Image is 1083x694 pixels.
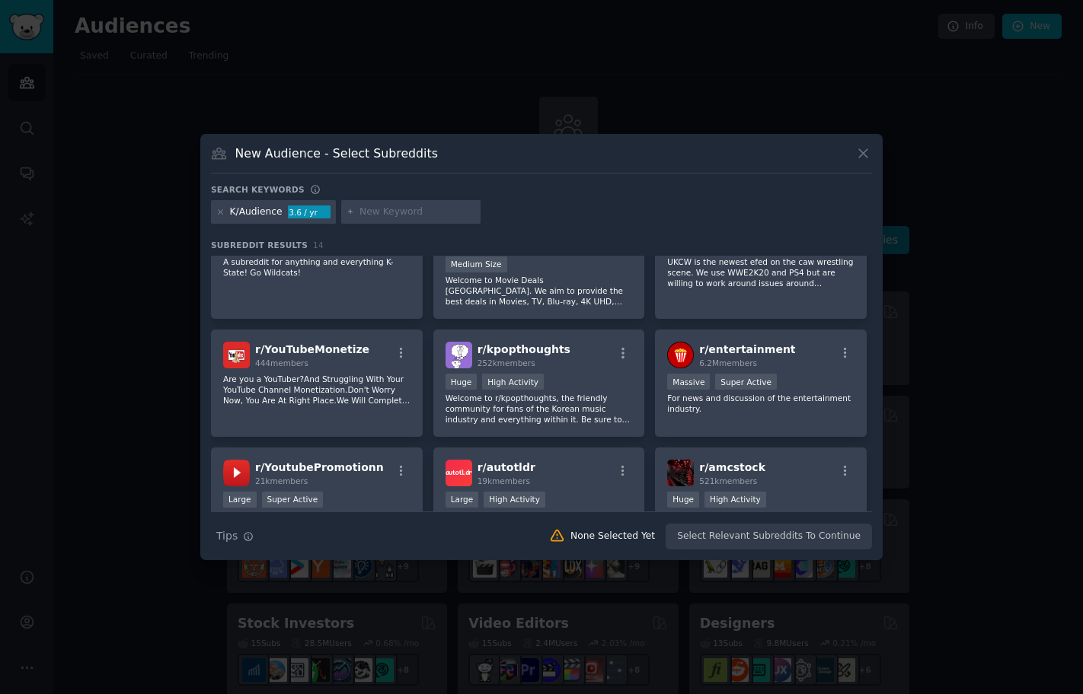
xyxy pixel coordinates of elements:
img: YouTubeMonetize [223,342,250,368]
span: 444 members [255,358,308,368]
div: Huge [446,374,478,390]
img: entertainment [667,342,694,368]
p: This subreddit is helping other people reach more people for an audience to watch each others vid... [223,510,411,542]
div: High Activity [482,374,544,390]
p: A subreddit for anything and everything K-State! Go Wildcats! [223,256,411,278]
span: r/ YouTubeMonetize [255,343,369,355]
div: Super Active [262,492,324,508]
span: r/ amcstock [699,461,765,473]
span: r/ kpopthoughts [478,343,570,355]
span: 19k members [478,476,530,485]
p: UKCW is the newest efed on the caw wrestling scene. We use WWE2K20 and PS4 but are willing to wor... [667,256,855,288]
img: kpopthoughts [446,342,472,368]
input: New Keyword [359,205,475,219]
button: Tips [211,523,259,549]
div: Massive [667,374,710,390]
span: 14 [313,240,324,250]
p: autotldr is a Reddit bot that automatically summarizes long submissions. It removes extra example... [446,510,633,542]
div: High Activity [704,492,766,508]
span: r/ entertainment [699,343,795,355]
span: 21k members [255,476,308,485]
img: amcstock [667,460,694,486]
div: None Selected Yet [570,530,655,543]
div: High Activity [484,492,545,508]
span: 521k members [699,476,757,485]
p: The Official AMC Stock Subreddit [667,510,855,520]
span: 252k members [478,358,535,368]
span: r/ autotldr [478,461,535,473]
span: 6.2M members [699,358,757,368]
h3: Search keywords [211,184,305,195]
span: Subreddit Results [211,240,308,250]
div: Super Active [715,374,777,390]
h3: New Audience - Select Subreddits [235,145,438,161]
p: Welcome to r/kpopthoughts, the friendly community for fans of the Korean music industry and every... [446,393,633,425]
div: 3.6 / yr [288,205,331,219]
div: Huge [667,492,699,508]
span: r/ YoutubePromotionn [255,461,384,473]
div: Medium Size [446,256,507,272]
div: K/Audience [230,205,283,219]
div: Large [446,492,479,508]
p: Are you a YouTuber?And Struggling With Your YouTube Channel Monetization.Don't Worry Now, You Are... [223,374,411,406]
p: For news and discussion of the entertainment industry. [667,393,855,414]
span: Tips [216,528,238,544]
div: Large [223,492,257,508]
p: Welcome to Movie Deals [GEOGRAPHIC_DATA]. We aim to provide the best deals in Movies, TV, Blu-ray... [446,275,633,307]
img: autotldr [446,460,472,486]
img: YoutubePromotionn [223,460,250,486]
